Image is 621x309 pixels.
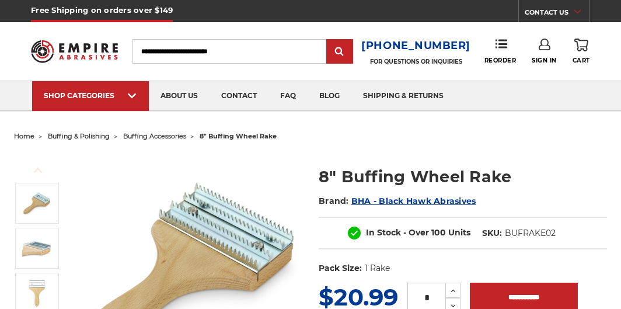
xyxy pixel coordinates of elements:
[48,132,110,140] a: buffing & polishing
[525,6,589,22] a: CONTACT US
[319,262,362,275] dt: Pack Size:
[200,132,277,140] span: 8" buffing wheel rake
[319,165,607,188] h1: 8" Buffing Wheel Rake
[328,40,351,64] input: Submit
[22,279,51,308] img: buffing wheel cleaning rake
[573,57,590,64] span: Cart
[210,81,268,111] a: contact
[484,57,517,64] span: Reorder
[149,81,210,111] a: about us
[403,227,429,238] span: - Over
[24,158,52,183] button: Previous
[268,81,308,111] a: faq
[351,81,455,111] a: shipping & returns
[22,234,51,263] img: buff rake for cleaning compound
[361,37,470,54] a: [PHONE_NUMBER]
[22,189,51,218] img: 8 inch single handle buffing wheel rake
[366,227,401,238] span: In Stock
[482,227,502,239] dt: SKU:
[532,57,557,64] span: Sign In
[484,39,517,64] a: Reorder
[319,196,349,206] span: Brand:
[365,262,390,275] dd: 1 Rake
[31,34,118,68] img: Empire Abrasives
[573,39,590,64] a: Cart
[505,227,556,239] dd: BUFRAKE02
[351,196,476,206] a: BHA - Black Hawk Abrasives
[361,58,470,65] p: FOR QUESTIONS OR INQUIRIES
[44,91,137,100] div: SHOP CATEGORIES
[14,132,34,140] a: home
[448,227,470,238] span: Units
[308,81,351,111] a: blog
[123,132,186,140] a: buffing accessories
[431,227,446,238] span: 100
